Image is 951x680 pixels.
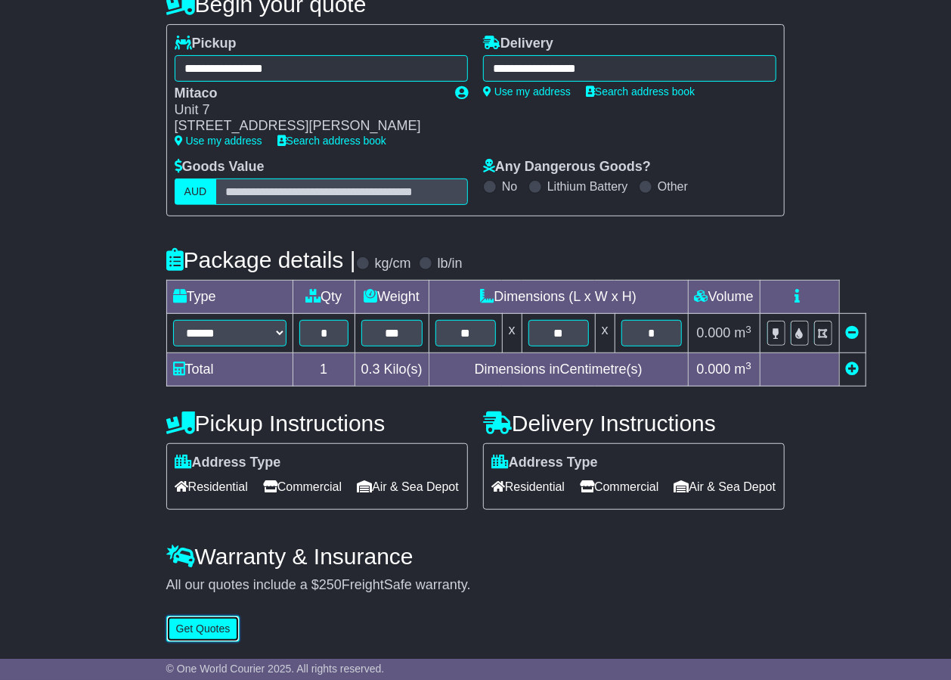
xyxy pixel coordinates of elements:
span: Air & Sea Depot [357,475,459,498]
span: Residential [491,475,565,498]
span: © One World Courier 2025. All rights reserved. [166,663,385,675]
td: Dimensions in Centimetre(s) [429,353,688,387]
div: Unit 7 [175,102,440,119]
td: Weight [355,281,429,314]
span: m [735,325,752,340]
td: Volume [688,281,760,314]
td: Total [166,353,293,387]
td: Type [166,281,293,314]
button: Get Quotes [166,616,240,642]
a: Use my address [483,85,571,98]
label: Goods Value [175,159,265,175]
td: x [502,314,522,353]
a: Use my address [175,135,262,147]
span: 0.000 [696,325,730,340]
sup: 3 [746,324,752,335]
td: Dimensions (L x W x H) [429,281,688,314]
label: Address Type [175,455,281,471]
span: Commercial [263,475,342,498]
span: Air & Sea Depot [674,475,776,498]
label: Other [658,179,688,194]
label: lb/in [438,256,463,272]
div: [STREET_ADDRESS][PERSON_NAME] [175,118,440,135]
label: Delivery [483,36,553,52]
div: All our quotes include a $ FreightSafe warranty. [166,577,785,594]
h4: Warranty & Insurance [166,544,785,569]
label: Lithium Battery [547,179,628,194]
td: Qty [293,281,355,314]
span: 0.3 [361,362,380,377]
h4: Delivery Instructions [483,411,785,436]
label: AUD [175,179,217,205]
td: x [595,314,615,353]
label: No [502,179,517,194]
a: Search address book [586,85,695,98]
h4: Package details | [166,247,356,272]
label: Any Dangerous Goods? [483,159,651,175]
div: Mitaco [175,85,440,102]
a: Remove this item [846,325,860,340]
a: Add new item [846,362,860,377]
span: 250 [319,577,342,592]
td: 1 [293,353,355,387]
span: 0.000 [696,362,730,377]
label: Address Type [491,455,598,471]
label: kg/cm [375,256,411,272]
span: Residential [175,475,248,498]
span: m [735,362,752,377]
td: Kilo(s) [355,353,429,387]
h4: Pickup Instructions [166,411,468,436]
a: Search address book [277,135,386,147]
sup: 3 [746,360,752,371]
span: Commercial [580,475,658,498]
label: Pickup [175,36,237,52]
